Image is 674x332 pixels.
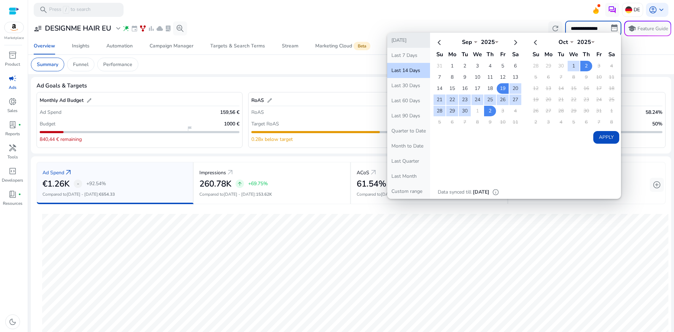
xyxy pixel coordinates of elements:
p: 159,56 € [220,109,239,116]
p: +69.75% [248,181,268,186]
button: schoolFeature Guide [624,21,671,36]
span: lab_profile [165,25,172,32]
button: Last 7 Days [387,48,430,63]
p: Ad Spend [42,169,64,176]
p: Compared to : [199,191,344,197]
span: - [77,180,79,188]
span: book_4 [8,190,17,198]
span: [DATE] - [DATE] [224,191,255,197]
p: 1000 € [224,120,239,128]
span: inventory_2 [8,51,17,59]
button: search_insights [173,21,187,35]
p: DE [634,4,640,16]
span: family_history [139,25,146,32]
p: Developers [2,177,23,183]
span: edit [267,98,272,103]
img: de.svg [625,6,632,13]
div: Insights [72,44,90,48]
p: Resources [3,200,22,207]
span: arrow_outward [226,168,234,177]
p: Product [5,61,20,67]
span: flag_2 [187,126,192,131]
img: amazon.svg [5,22,24,33]
a: arrow_outward [369,168,378,177]
h2: €1.26K [42,179,70,189]
div: Automation [106,44,133,48]
div: 2025 [574,38,595,46]
p: Compared to : [42,191,187,197]
span: cloud [156,25,163,32]
button: Custom range [387,184,430,199]
p: Budget [40,120,55,128]
p: Performance [103,61,132,68]
span: school [628,24,636,33]
p: ACoS [357,169,369,176]
button: Last 60 Days [387,93,430,108]
span: bar_chart [148,25,155,32]
button: Last 90 Days [387,108,430,123]
button: [DATE] [387,33,430,48]
div: Stream [282,44,298,48]
button: Apply [593,131,619,144]
p: Funnel [73,61,88,68]
div: 2025 [477,38,498,46]
button: Month to Date [387,138,430,154]
p: Compared to : [357,191,502,197]
p: Sales [7,108,18,114]
span: user_attributes [34,24,42,33]
p: 58.24% [646,109,662,116]
p: Impressions [199,169,226,176]
p: Press to search [49,6,91,14]
p: 840,44 € remaining [40,136,82,143]
span: edit [86,98,92,103]
span: campaign [8,74,17,83]
p: Feature Guide [637,25,668,32]
p: Summary [37,61,58,68]
span: keyboard_arrow_down [657,6,666,14]
p: Tools [7,154,18,160]
span: expand_more [114,24,123,33]
span: refresh [551,24,560,33]
span: donut_small [8,97,17,106]
p: 50% [652,120,662,128]
span: 153.62K [256,191,272,197]
span: [DATE] - [DATE] [381,191,412,197]
span: account_circle [649,6,657,14]
span: €654.33 [99,191,115,197]
a: arrow_outward [64,168,73,177]
span: wand_stars [123,25,130,32]
span: fiber_manual_record [18,193,21,196]
span: Beta [353,42,370,50]
button: Quarter to Date [387,123,430,138]
span: search [39,6,48,14]
h2: 61.54% [357,179,386,189]
div: Campaign Manager [150,44,193,48]
button: Last 30 Days [387,78,430,93]
p: 0.28x below target [251,136,293,143]
span: handyman [8,144,17,152]
h5: RoAS [251,98,264,104]
span: / [63,6,69,14]
span: event [131,25,138,32]
div: Overview [34,44,55,48]
p: Marketplace [4,35,24,41]
span: dark_mode [8,318,17,326]
h5: Monthly Ad Budget [40,98,84,104]
div: Targets & Search Terms [210,44,265,48]
span: add_circle [653,181,661,189]
span: [DATE] - [DATE] [67,191,98,197]
button: refresh [548,21,562,35]
div: Oct [553,38,574,46]
span: arrow_upward [237,181,243,187]
p: Ads [9,84,16,91]
button: Last 14 Days [387,63,430,78]
button: Last Month [387,169,430,184]
p: +92.54% [86,181,106,186]
span: code_blocks [8,167,17,175]
span: info [492,189,499,196]
p: Ad Spend [40,109,61,116]
p: RoAS [251,109,264,116]
span: fiber_manual_record [18,123,21,126]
